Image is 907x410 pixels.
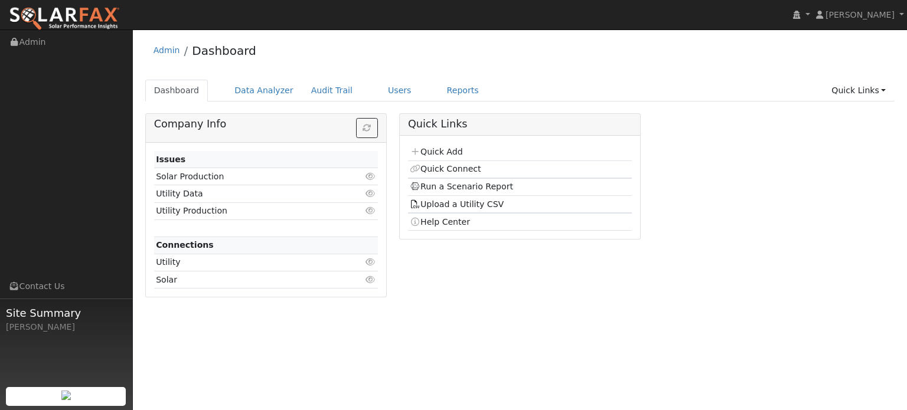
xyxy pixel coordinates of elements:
[6,305,126,321] span: Site Summary
[145,80,208,101] a: Dashboard
[302,80,361,101] a: Audit Trail
[410,217,470,227] a: Help Center
[154,254,342,271] td: Utility
[366,258,376,266] i: Click to view
[154,185,342,202] td: Utility Data
[154,168,342,185] td: Solar Production
[366,172,376,181] i: Click to view
[366,189,376,198] i: Click to view
[156,240,214,250] strong: Connections
[823,80,895,101] a: Quick Links
[366,206,376,215] i: Click to view
[61,391,71,400] img: retrieve
[366,275,376,284] i: Click to view
[410,182,513,191] a: Run a Scenario Report
[379,80,420,101] a: Users
[408,118,632,130] h5: Quick Links
[438,80,488,101] a: Reports
[226,80,302,101] a: Data Analyzer
[154,45,180,55] a: Admin
[9,6,120,31] img: SolarFax
[154,202,342,219] td: Utility Production
[410,164,481,173] a: Quick Connect
[154,271,342,288] td: Solar
[154,118,378,130] h5: Company Info
[410,147,462,156] a: Quick Add
[156,155,185,164] strong: Issues
[192,44,256,58] a: Dashboard
[6,321,126,333] div: [PERSON_NAME]
[410,199,504,209] a: Upload a Utility CSV
[826,10,895,19] span: [PERSON_NAME]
